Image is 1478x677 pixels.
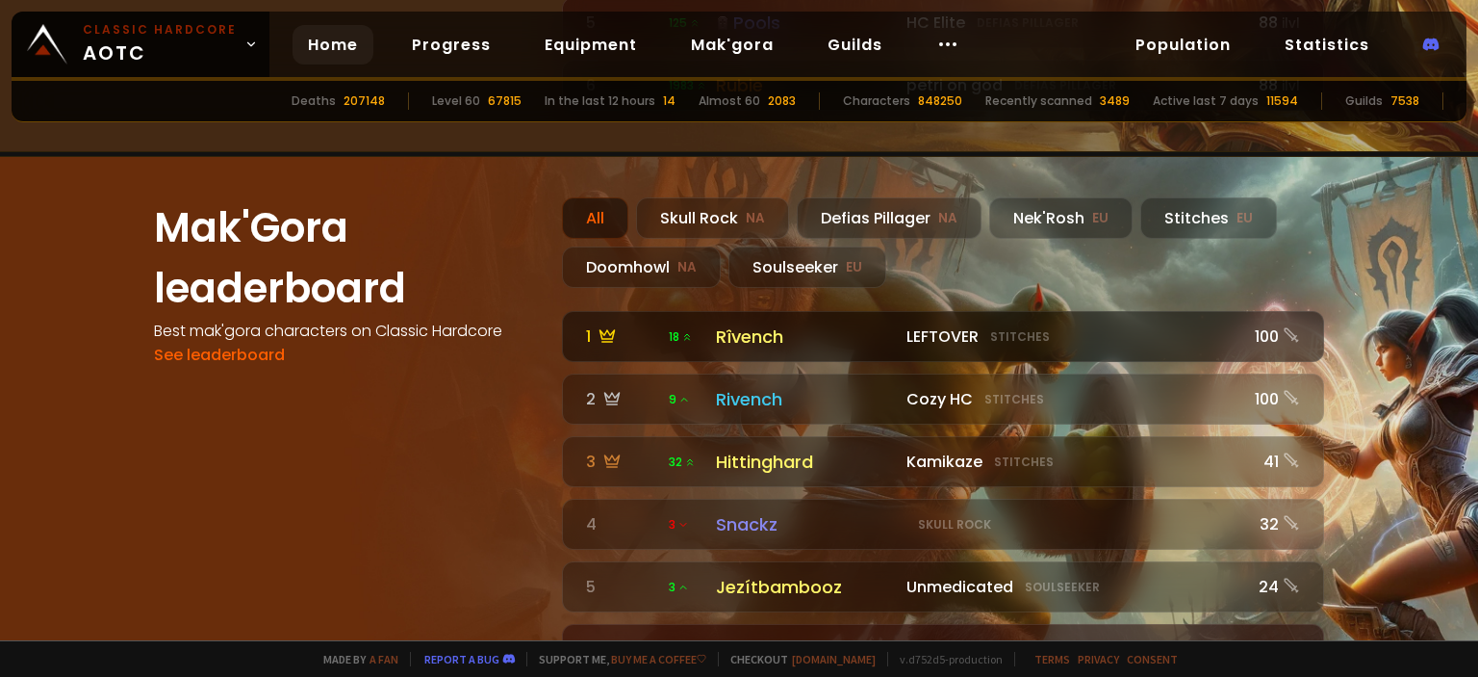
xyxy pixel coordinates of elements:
div: 100 [1250,325,1300,349]
div: All [562,197,628,239]
div: Guilds [1345,92,1383,110]
div: Snackz [716,511,895,537]
div: 14 [663,92,675,110]
div: 207148 [344,92,385,110]
div: 24 [1250,638,1300,662]
div: Pools [716,10,895,36]
div: Stitches [1140,197,1277,239]
span: 18 [669,328,693,346]
a: 1 18 RîvenchLEFTOVERStitches100 [562,311,1324,362]
h1: Mak'Gora leaderboard [154,197,539,319]
div: Skull Rock [636,197,789,239]
a: 4 3 SnackzSkull Rock32 [562,499,1324,550]
small: Stitches [990,328,1050,346]
small: EU [1092,209,1108,228]
span: Support me, [526,652,706,666]
div: Soulseeker [728,247,886,288]
a: Consent [1127,652,1178,666]
div: Cozy HC [906,387,1238,411]
div: In the last 12 hours [545,92,655,110]
a: 5 3JezítbamboozUnmedicatedSoulseeker24 [562,561,1324,612]
div: Kamikaze [906,450,1238,474]
small: NA [677,258,697,277]
a: Statistics [1269,25,1385,65]
small: Stitches [984,391,1044,408]
small: Soulseeker [1025,579,1100,596]
div: 67815 [488,92,522,110]
a: Progress [396,25,506,65]
a: Report a bug [424,652,499,666]
div: 24 [1250,575,1300,599]
div: Unmedicated [906,575,1238,599]
a: See leaderboard [154,344,285,366]
div: Recently scanned [985,92,1092,110]
div: 848250 [918,92,962,110]
h4: Best mak'gora characters on Classic Hardcore [154,319,539,343]
span: 9 [669,391,690,408]
div: 7538 [1390,92,1419,110]
div: Deaths [292,92,336,110]
div: Nek'Rosh [989,197,1133,239]
div: 3 [586,450,657,474]
a: Home [293,25,373,65]
div: 2083 [768,92,796,110]
div: Doomhowl [562,247,721,288]
div: Level 60 [432,92,480,110]
a: a fan [369,652,398,666]
div: 3489 [1100,92,1130,110]
a: [DOMAIN_NAME] [792,652,876,666]
div: 11594 [1266,92,1298,110]
a: 6 -BigdåddySELF FOUND ONLYDoomhowl24 [562,624,1324,675]
a: Population [1120,25,1246,65]
small: NA [938,209,957,228]
small: NA [746,209,765,228]
div: LEFTOVER [906,325,1238,349]
span: Checkout [718,652,876,666]
small: EU [1236,209,1253,228]
div: SELF FOUND ONLY [906,638,1238,662]
div: 32 [1250,512,1300,536]
div: 4 [586,512,657,536]
div: 5 [586,575,657,599]
span: 3 [669,579,689,596]
a: Buy me a coffee [611,652,706,666]
span: AOTC [83,21,237,67]
div: Rivench [716,386,895,412]
div: Defias Pillager [797,197,981,239]
a: Mak'gora [675,25,789,65]
a: Equipment [529,25,652,65]
div: Hittinghard [716,449,895,475]
small: EU [846,258,862,277]
div: 2 [586,387,657,411]
div: Bigdåddy [716,637,895,663]
a: Classic HardcoreAOTC [12,12,269,77]
small: Stitches [994,454,1054,471]
span: 3 [669,516,689,534]
a: 2 9RivenchCozy HCStitches100 [562,374,1324,425]
a: Guilds [812,25,898,65]
div: Rîvench [716,324,895,350]
div: 1 [586,325,657,349]
div: 100 [1250,387,1300,411]
span: v. d752d5 - production [887,652,1003,666]
div: Active last 7 days [1153,92,1259,110]
span: 32 [669,454,696,471]
small: Classic Hardcore [83,21,237,39]
div: Characters [843,92,910,110]
span: Made by [312,652,398,666]
div: 6 [586,638,657,662]
a: Terms [1034,652,1070,666]
div: Jezítbambooz [716,574,895,600]
small: Skull Rock [918,516,991,534]
a: 3 32 HittinghardKamikazeStitches41 [562,436,1324,487]
div: Almost 60 [699,92,760,110]
a: Privacy [1078,652,1119,666]
div: 41 [1250,450,1300,474]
